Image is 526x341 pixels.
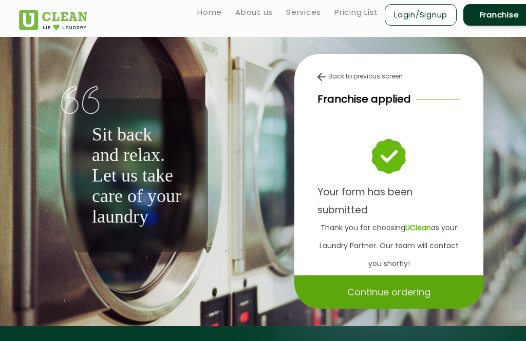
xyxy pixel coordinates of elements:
[317,185,412,217] b: Your form has been submitted
[92,124,182,227] p: Sit back and relax. Let us take care of your laundry
[235,6,273,18] a: About us
[405,223,431,233] b: UClean
[197,6,222,18] a: Home
[317,72,460,81] div: Back to previous screen
[317,91,411,107] p: Franchise applied
[317,73,326,81] img: back-arrow.svg
[19,10,87,30] img: UClean Laundry and Dry Cleaning
[61,86,100,114] img: quote-img
[286,6,321,18] a: Services
[334,6,378,18] a: Pricing List
[385,4,457,26] a: Login/Signup
[317,219,460,291] p: Thank you for choosing as your Laundry Partner. Our team will contact you shortly! Thank You
[347,283,430,301] p: Continue ordering
[372,139,405,174] img: success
